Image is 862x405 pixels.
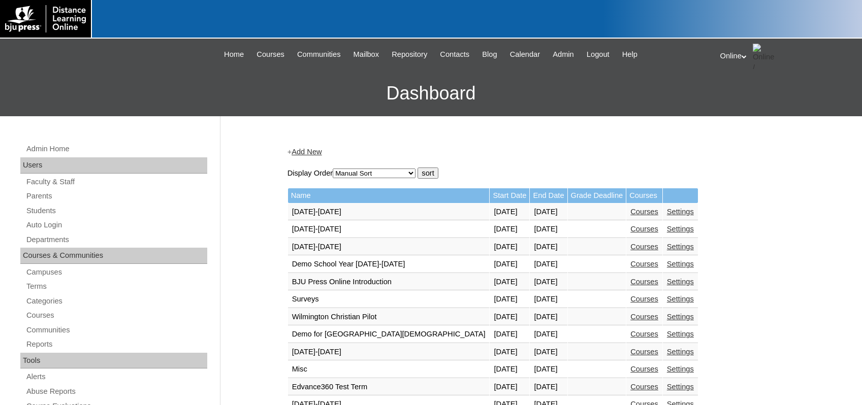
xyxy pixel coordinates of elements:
[25,266,207,279] a: Campuses
[490,309,529,326] td: [DATE]
[530,361,567,378] td: [DATE]
[617,49,643,60] a: Help
[25,370,207,383] a: Alerts
[630,208,658,216] a: Courses
[288,291,490,308] td: Surveys
[530,239,567,256] td: [DATE]
[292,49,346,60] a: Communities
[288,379,490,396] td: Edvance360 Test Term
[292,148,322,156] a: Add New
[582,49,615,60] a: Logout
[530,379,567,396] td: [DATE]
[288,326,490,343] td: Demo for [GEOGRAPHIC_DATA][DEMOGRAPHIC_DATA]
[477,49,502,60] a: Blog
[510,49,540,60] span: Calendar
[530,344,567,361] td: [DATE]
[667,330,694,338] a: Settings
[490,188,529,203] td: Start Date
[630,278,658,286] a: Courses
[490,221,529,238] td: [DATE]
[25,143,207,155] a: Admin Home
[490,239,529,256] td: [DATE]
[257,49,284,60] span: Courses
[25,233,207,246] a: Departments
[354,49,379,60] span: Mailbox
[553,49,574,60] span: Admin
[667,278,694,286] a: Settings
[440,49,469,60] span: Contacts
[25,295,207,308] a: Categories
[288,147,790,157] div: +
[25,385,207,398] a: Abuse Reports
[490,291,529,308] td: [DATE]
[288,188,490,203] td: Name
[25,205,207,217] a: Students
[630,295,658,303] a: Courses
[530,309,567,326] td: [DATE]
[630,243,658,251] a: Courses
[530,326,567,343] td: [DATE]
[288,309,490,326] td: Wilmington Christian Pilot
[626,188,662,203] td: Courses
[387,49,432,60] a: Repository
[667,260,694,268] a: Settings
[630,348,658,356] a: Courses
[392,49,427,60] span: Repository
[530,204,567,221] td: [DATE]
[25,324,207,336] a: Communities
[587,49,610,60] span: Logout
[288,274,490,291] td: BJU Press Online Introduction
[490,274,529,291] td: [DATE]
[288,221,490,238] td: [DATE]-[DATE]
[288,256,490,273] td: Demo School Year [DATE]-[DATE]
[505,49,545,60] a: Calendar
[490,361,529,378] td: [DATE]
[20,157,207,174] div: Users
[630,225,658,233] a: Courses
[288,204,490,221] td: [DATE]-[DATE]
[753,44,778,69] img: Online / Instructor
[288,344,490,361] td: [DATE]-[DATE]
[348,49,385,60] a: Mailbox
[667,348,694,356] a: Settings
[490,326,529,343] td: [DATE]
[25,338,207,351] a: Reports
[667,295,694,303] a: Settings
[288,361,490,378] td: Misc
[530,221,567,238] td: [DATE]
[25,309,207,322] a: Courses
[297,49,341,60] span: Communities
[490,379,529,396] td: [DATE]
[630,365,658,373] a: Courses
[482,49,497,60] span: Blog
[219,49,249,60] a: Home
[568,188,626,203] td: Grade Deadline
[530,274,567,291] td: [DATE]
[530,291,567,308] td: [DATE]
[25,176,207,188] a: Faculty & Staff
[288,167,790,179] form: Display Order
[418,167,438,179] input: sort
[530,256,567,273] td: [DATE]
[20,248,207,264] div: Courses & Communities
[490,256,529,273] td: [DATE]
[288,239,490,256] td: [DATE]-[DATE]
[224,49,244,60] span: Home
[490,204,529,221] td: [DATE]
[667,365,694,373] a: Settings
[25,190,207,203] a: Parents
[548,49,579,60] a: Admin
[25,219,207,231] a: Auto Login
[630,313,658,321] a: Courses
[667,208,694,216] a: Settings
[5,5,86,32] img: logo-white.png
[20,353,207,369] div: Tools
[667,383,694,391] a: Settings
[530,188,567,203] td: End Date
[667,313,694,321] a: Settings
[622,49,637,60] span: Help
[630,330,658,338] a: Courses
[251,49,290,60] a: Courses
[630,383,658,391] a: Courses
[25,280,207,293] a: Terms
